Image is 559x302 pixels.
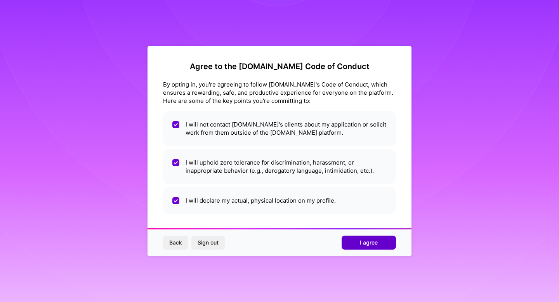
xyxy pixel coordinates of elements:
span: Sign out [198,239,219,246]
button: Sign out [191,236,225,250]
li: I will not contact [DOMAIN_NAME]'s clients about my application or solicit work from them outside... [163,111,396,146]
li: I will uphold zero tolerance for discrimination, harassment, or inappropriate behavior (e.g., der... [163,149,396,184]
span: I agree [360,239,378,246]
button: I agree [342,236,396,250]
span: Back [169,239,182,246]
button: Back [163,236,188,250]
div: By opting in, you're agreeing to follow [DOMAIN_NAME]'s Code of Conduct, which ensures a rewardin... [163,80,396,105]
li: I will declare my actual, physical location on my profile. [163,187,396,214]
h2: Agree to the [DOMAIN_NAME] Code of Conduct [163,62,396,71]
